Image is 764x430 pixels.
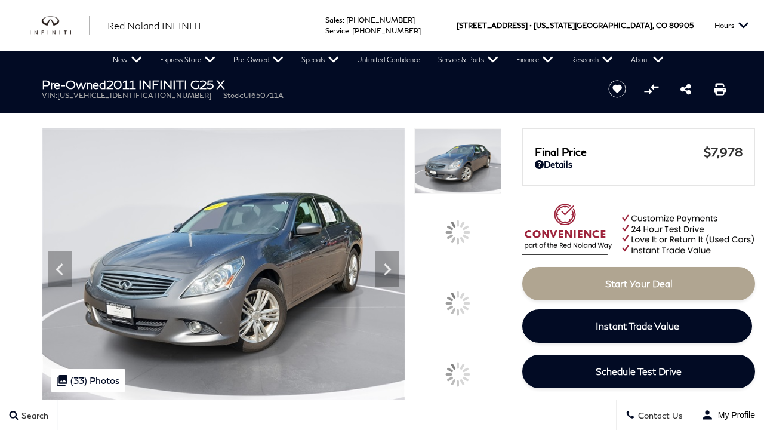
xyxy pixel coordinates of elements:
span: : [349,26,350,35]
span: Sales [325,16,343,24]
a: Details [535,159,743,170]
a: Red Noland INFINITI [107,19,201,33]
a: Research [562,51,622,69]
span: Red Noland INFINITI [107,20,201,31]
h1: 2011 INFINITI G25 X [42,78,588,91]
span: Search [19,410,48,420]
a: Express Store [151,51,224,69]
button: user-profile-menu [692,400,764,430]
a: Start Your Deal [522,267,755,300]
a: Schedule Test Drive [522,355,755,388]
a: Share this Pre-Owned 2011 INFINITI G25 X [680,82,691,96]
nav: Main Navigation [104,51,673,69]
a: About [622,51,673,69]
a: Print this Pre-Owned 2011 INFINITI G25 X [714,82,726,96]
a: New [104,51,151,69]
span: : [343,16,344,24]
span: UI650711A [244,91,284,100]
a: infiniti [30,16,90,35]
a: Service & Parts [429,51,507,69]
a: Specials [292,51,348,69]
span: VIN: [42,91,57,100]
a: [PHONE_NUMBER] [346,16,415,24]
span: Final Price [535,145,704,158]
span: Start Your Deal [605,278,673,289]
a: Instant Trade Value [522,309,752,343]
span: Contact Us [635,410,683,420]
span: Service [325,26,349,35]
span: [US_VEHICLE_IDENTIFICATION_NUMBER] [57,91,211,100]
a: Pre-Owned [224,51,292,69]
a: [STREET_ADDRESS] • [US_STATE][GEOGRAPHIC_DATA], CO 80905 [457,21,694,30]
a: [PHONE_NUMBER] [352,26,421,35]
a: Final Price $7,978 [535,145,743,159]
a: Unlimited Confidence [348,51,429,69]
button: Save vehicle [604,79,630,99]
span: Schedule Test Drive [596,365,682,377]
span: My Profile [713,410,755,420]
div: (33) Photos [51,369,125,392]
button: Compare vehicle [642,80,660,98]
img: Used 2011 Graphite Shadow INFINITI X image 1 [42,128,405,401]
img: INFINITI [30,16,90,35]
img: Used 2011 Graphite Shadow INFINITI X image 1 [414,128,501,194]
span: Instant Trade Value [596,320,679,331]
strong: Pre-Owned [42,77,106,91]
span: $7,978 [704,145,743,159]
a: Finance [507,51,562,69]
span: Stock: [223,91,244,100]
